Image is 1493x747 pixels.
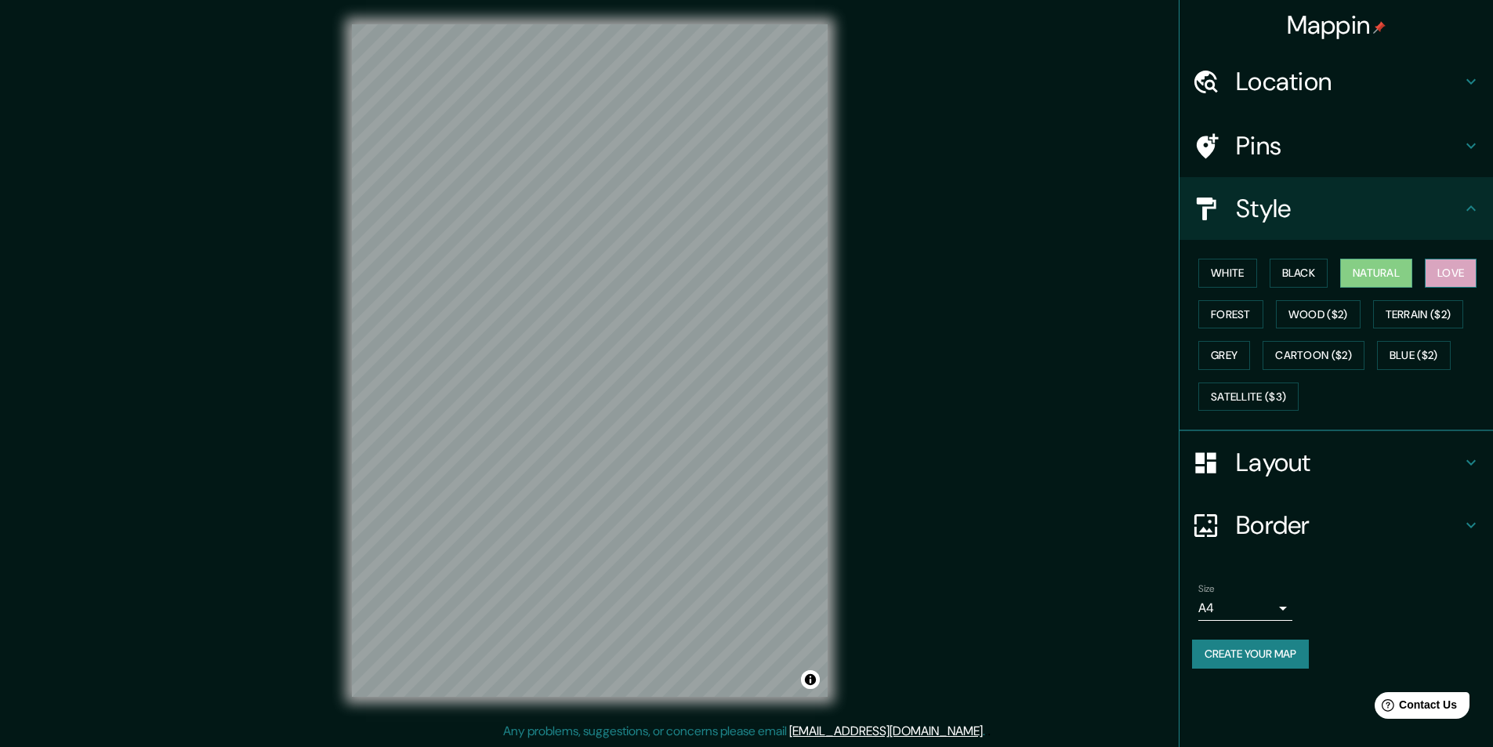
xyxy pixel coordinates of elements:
[1263,341,1364,370] button: Cartoon ($2)
[1180,431,1493,494] div: Layout
[1270,259,1328,288] button: Black
[1180,114,1493,177] div: Pins
[1198,341,1250,370] button: Grey
[1373,300,1464,329] button: Terrain ($2)
[1287,9,1386,41] h4: Mappin
[1377,341,1451,370] button: Blue ($2)
[1198,582,1215,596] label: Size
[1180,177,1493,240] div: Style
[1425,259,1477,288] button: Love
[1353,686,1476,730] iframe: Help widget launcher
[1373,21,1386,34] img: pin-icon.png
[1198,383,1299,412] button: Satellite ($3)
[985,722,987,741] div: .
[789,723,983,739] a: [EMAIL_ADDRESS][DOMAIN_NAME]
[1198,596,1292,621] div: A4
[987,722,991,741] div: .
[1180,494,1493,557] div: Border
[1236,130,1462,161] h4: Pins
[503,722,985,741] p: Any problems, suggestions, or concerns please email .
[801,670,820,689] button: Toggle attribution
[1276,300,1361,329] button: Wood ($2)
[1340,259,1412,288] button: Natural
[1236,193,1462,224] h4: Style
[1192,640,1309,669] button: Create your map
[1236,447,1462,478] h4: Layout
[1236,66,1462,97] h4: Location
[1180,50,1493,113] div: Location
[1198,300,1263,329] button: Forest
[1198,259,1257,288] button: White
[1236,509,1462,541] h4: Border
[352,24,828,697] canvas: Map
